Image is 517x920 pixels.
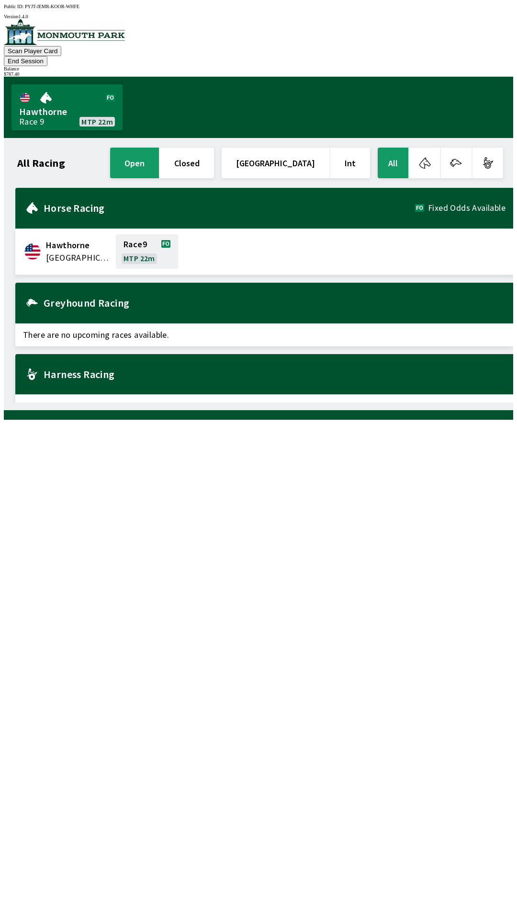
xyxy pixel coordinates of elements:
span: Hawthorne [19,105,115,118]
span: There are no upcoming races available. [15,323,513,346]
span: MTP 22m [124,254,155,262]
span: MTP 22m [81,118,113,126]
span: PYJT-JEMR-KOOR-WHFE [25,4,79,9]
a: HawthorneRace 9MTP 22m [11,84,123,130]
span: United States [46,252,110,264]
span: There are no upcoming races available. [15,394,513,417]
img: venue logo [4,19,125,45]
h2: Greyhound Racing [44,299,506,307]
button: closed [160,148,214,178]
button: All [378,148,408,178]
span: Race 9 [124,241,147,248]
button: End Session [4,56,47,66]
button: Scan Player Card [4,46,61,56]
span: Hawthorne [46,239,110,252]
div: Version 1.4.0 [4,14,513,19]
h2: Horse Racing [44,204,415,212]
button: open [110,148,159,178]
span: Fixed Odds Available [428,204,506,212]
h2: Harness Racing [44,370,506,378]
div: Public ID: [4,4,513,9]
div: Race 9 [19,118,44,126]
div: $ 787.40 [4,71,513,77]
div: Balance [4,66,513,71]
h1: All Racing [17,159,65,167]
button: [GEOGRAPHIC_DATA] [222,148,329,178]
a: Race9MTP 22m [116,234,178,269]
button: Int [330,148,370,178]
